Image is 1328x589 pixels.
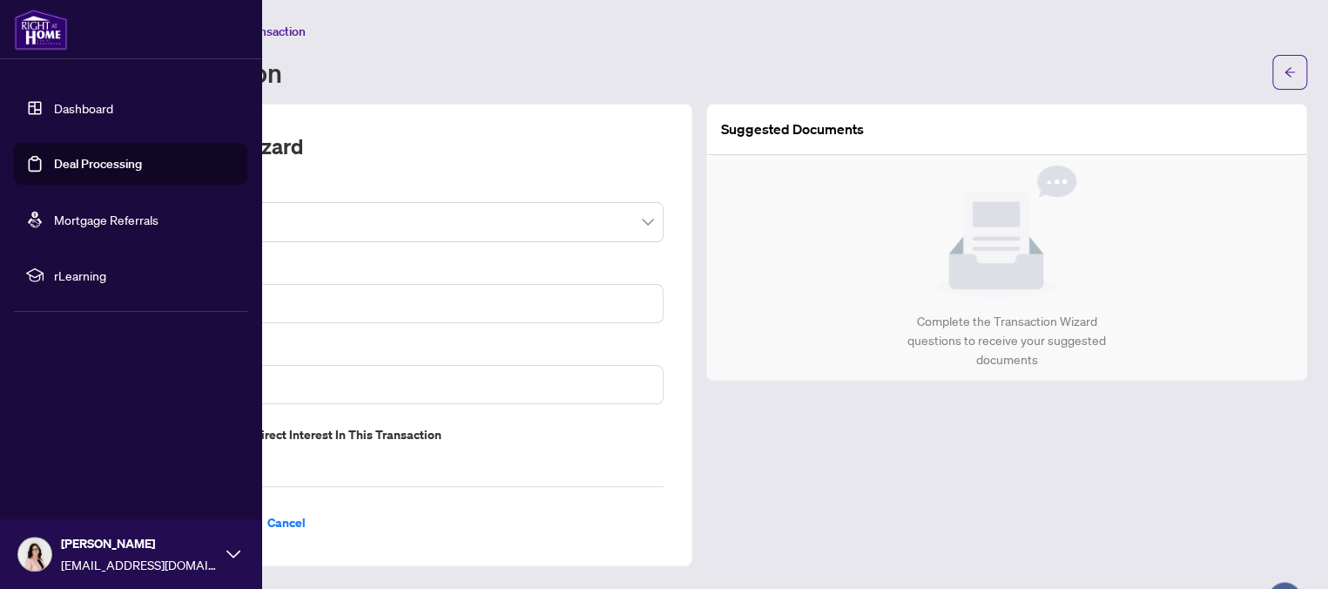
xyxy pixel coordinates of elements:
[1258,528,1311,580] button: Open asap
[253,508,320,538] button: Cancel
[937,166,1076,298] img: Null State Icon
[1284,66,1296,78] span: arrow-left
[54,156,142,172] a: Deal Processing
[61,534,218,553] span: [PERSON_NAME]
[119,181,664,200] label: Transaction Type
[14,9,68,51] img: logo
[217,24,306,39] span: Add Transaction
[267,509,306,537] span: Cancel
[18,538,51,571] img: Profile Icon
[119,344,664,363] label: Property Address
[54,266,235,285] span: rLearning
[61,555,218,574] span: [EMAIL_ADDRESS][DOMAIN_NAME]
[888,312,1124,369] div: Complete the Transaction Wizard questions to receive your suggested documents
[721,118,864,140] article: Suggested Documents
[119,263,664,282] label: MLS ID
[54,212,158,227] a: Mortgage Referrals
[54,100,113,116] a: Dashboard
[119,425,664,444] label: Do you have direct or indirect interest in this transaction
